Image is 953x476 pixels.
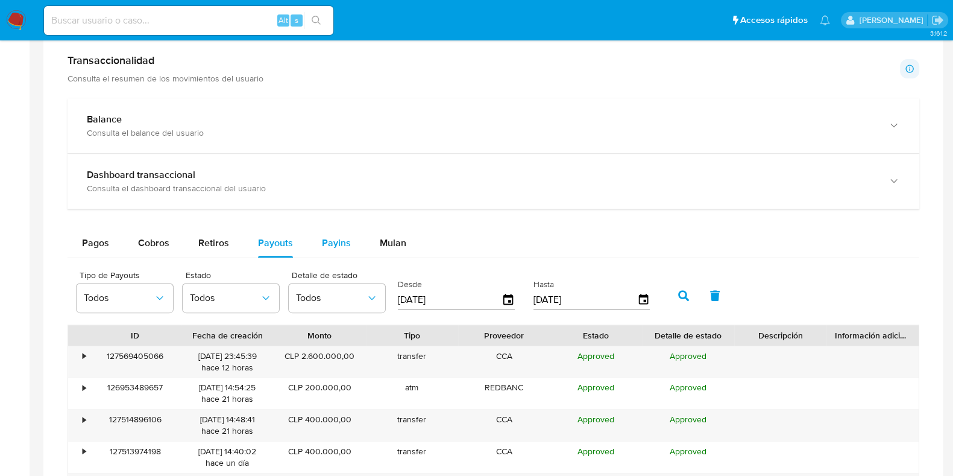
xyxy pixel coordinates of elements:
button: search-icon [304,12,329,29]
input: Buscar usuario o caso... [44,13,333,28]
span: Alt [278,14,288,26]
span: Accesos rápidos [740,14,808,27]
p: camilafernanda.paredessaldano@mercadolibre.cl [859,14,927,26]
a: Salir [931,14,944,27]
span: s [295,14,298,26]
a: Notificaciones [820,15,830,25]
span: 3.161.2 [929,28,947,38]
